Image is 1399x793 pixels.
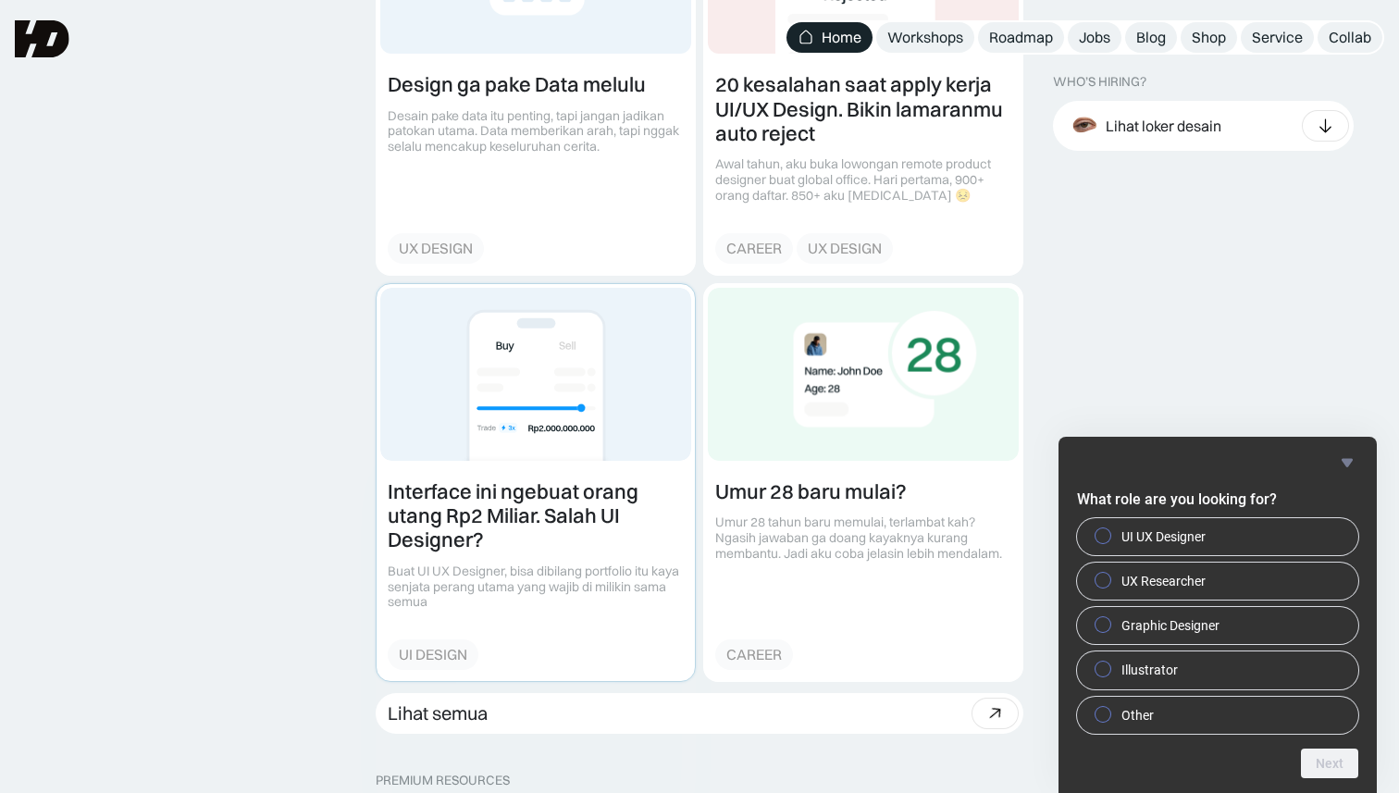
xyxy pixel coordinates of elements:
[822,28,861,47] div: Home
[1121,706,1154,725] span: Other
[1121,616,1219,635] span: Graphic Designer
[1329,28,1371,47] div: Collab
[1252,28,1303,47] div: Service
[1192,28,1226,47] div: Shop
[376,773,1023,788] p: PREMIUM RESOURCES
[1077,489,1358,511] h2: What role are you looking for?
[1106,116,1221,135] div: Lihat loker desain
[1241,22,1314,53] a: Service
[1077,452,1358,778] div: What role are you looking for?
[978,22,1064,53] a: Roadmap
[989,28,1053,47] div: Roadmap
[1121,527,1206,546] span: UI UX Designer
[786,22,873,53] a: Home
[1336,452,1358,474] button: Hide survey
[1121,661,1178,679] span: Illustrator
[887,28,963,47] div: Workshops
[1068,22,1121,53] a: Jobs
[1181,22,1237,53] a: Shop
[1079,28,1110,47] div: Jobs
[388,702,488,725] div: Lihat semua
[1136,28,1166,47] div: Blog
[376,693,1023,734] a: Lihat semua
[876,22,974,53] a: Workshops
[1125,22,1177,53] a: Blog
[1121,572,1206,590] span: UX Researcher
[1077,518,1358,734] div: What role are you looking for?
[1301,749,1358,778] button: Next question
[1053,74,1146,90] div: WHO’S HIRING?
[1318,22,1382,53] a: Collab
